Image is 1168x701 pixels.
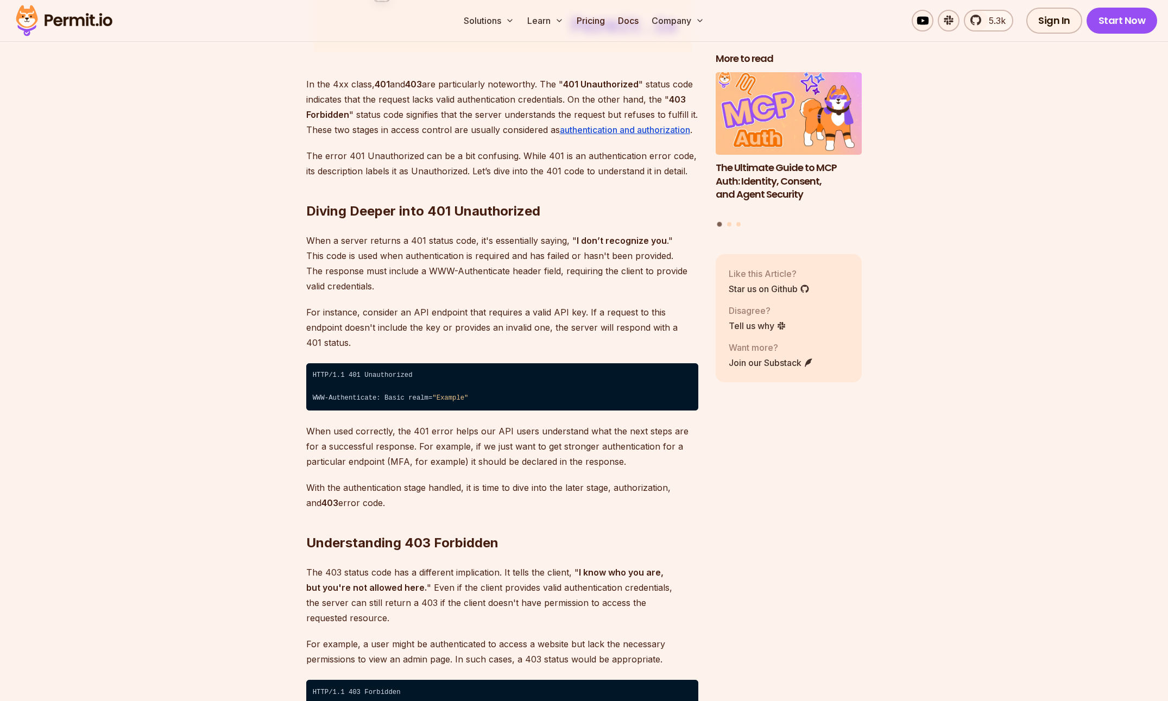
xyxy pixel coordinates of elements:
strong: 401 Unauthorized [563,79,639,90]
p: Want more? [729,340,813,353]
button: Company [647,10,709,31]
p: In the 4xx class, and are particularly noteworthy. The " " status code indicates that the request... [306,77,698,137]
span: "Example" [432,394,468,402]
button: Go to slide 1 [717,222,722,226]
a: Docs [614,10,643,31]
p: For example, a user might be authenticated to access a website but lack the necessary permissions... [306,636,698,667]
h2: Understanding 403 Forbidden [306,491,698,552]
p: The 403 status code has a different implication. It tells the client, " " Even if the client prov... [306,565,698,626]
strong: 403 Forbidden [306,94,686,120]
h3: The Ultimate Guide to MCP Auth: Identity, Consent, and Agent Security [716,161,862,201]
a: Tell us why [729,319,786,332]
p: Like this Article? [729,267,810,280]
img: The Ultimate Guide to MCP Auth: Identity, Consent, and Agent Security [716,72,862,155]
img: Permit logo [11,2,117,39]
a: 5.3k [964,10,1013,31]
strong: I don’t recognize you [577,235,667,246]
div: Posts [716,72,862,228]
strong: 403 [321,497,338,508]
h2: Diving Deeper into 401 Unauthorized [306,159,698,220]
p: The error 401 Unauthorized can be a bit confusing. While 401 is an authentication error code, its... [306,148,698,179]
p: When used correctly, the 401 error helps our API users understand what the next steps are for a s... [306,424,698,469]
a: Pricing [572,10,609,31]
p: With the authentication stage handled, it is time to dive into the later stage, authorization, an... [306,480,698,510]
p: For instance, consider an API endpoint that requires a valid API key. If a request to this endpoi... [306,305,698,350]
a: Join our Substack [729,356,813,369]
a: Star us on Github [729,282,810,295]
button: Go to slide 2 [727,222,731,226]
a: The Ultimate Guide to MCP Auth: Identity, Consent, and Agent SecurityThe Ultimate Guide to MCP Au... [716,72,862,215]
p: When a server returns a 401 status code, it's essentially saying, " ." This code is used when aut... [306,233,698,294]
button: Go to slide 3 [736,222,741,226]
span: 5.3k [982,14,1006,27]
p: Disagree? [729,304,786,317]
code: HTTP/1.1 401 Unauthorized ⁠ WWW-Authenticate: Basic realm= [306,363,698,411]
a: authentication and authorization [560,124,690,135]
button: Learn [523,10,568,31]
a: Sign In [1026,8,1082,34]
li: 1 of 3 [716,72,862,215]
strong: 401 [375,79,390,90]
strong: 403 [405,79,422,90]
button: Solutions [459,10,519,31]
a: Start Now [1087,8,1158,34]
h2: More to read [716,52,862,66]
